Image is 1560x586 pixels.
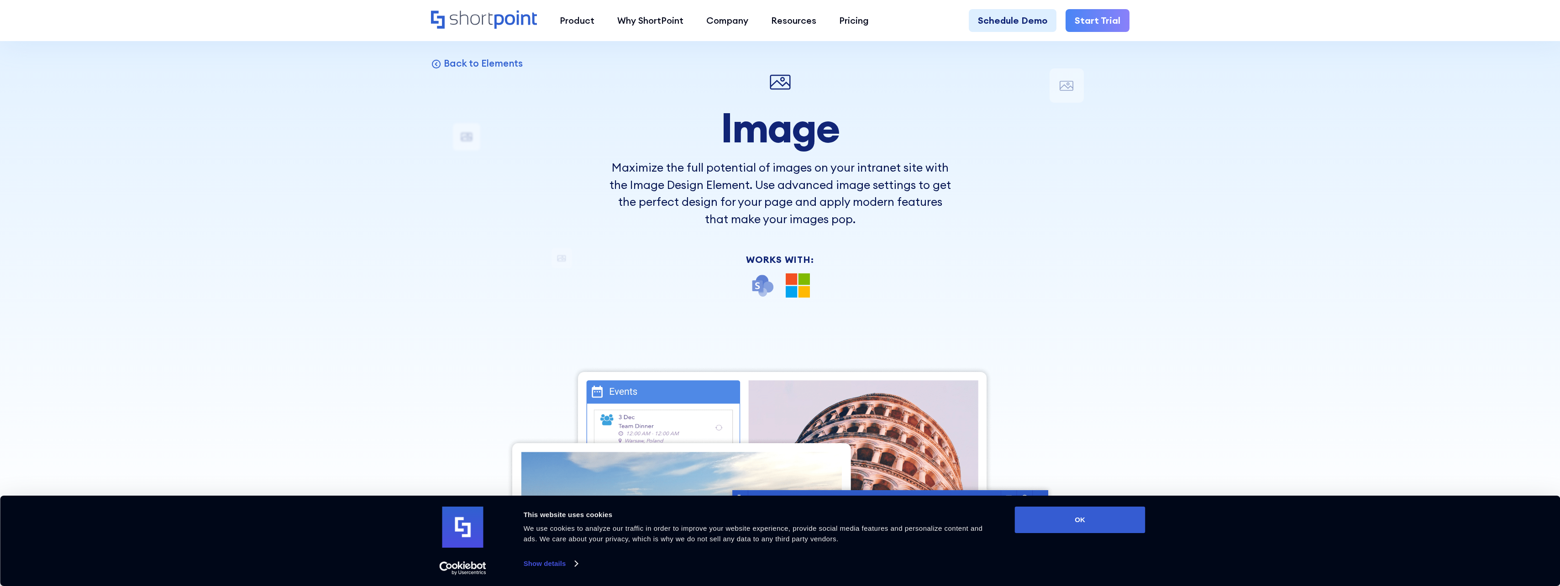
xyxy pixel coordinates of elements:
[760,9,828,32] a: Resources
[706,14,748,27] div: Company
[560,14,594,27] div: Product
[751,273,775,298] img: SharePoint icon
[695,9,760,32] a: Company
[617,14,683,27] div: Why ShortPoint
[524,557,578,570] a: Show details
[524,524,983,543] span: We use cookies to analyze our traffic in order to improve your website experience, provide social...
[609,255,951,264] div: Works With:
[609,159,951,228] p: Maximize the full potential of images on your intranet site with the Image Design Element. Use ad...
[839,14,869,27] div: Pricing
[444,57,523,69] p: Back to Elements
[548,9,606,32] a: Product
[606,9,695,32] a: Why ShortPoint
[1066,9,1129,32] a: Start Trial
[771,14,816,27] div: Resources
[1015,507,1145,533] button: OK
[431,10,537,30] a: Home
[423,561,503,575] a: Usercentrics Cookiebot - opens in a new window
[786,273,810,298] img: Microsoft 365 logo
[524,509,994,520] div: This website uses cookies
[431,57,523,69] a: Back to Elements
[442,507,483,548] img: logo
[767,68,794,96] img: Image
[609,105,951,150] h1: Image
[969,9,1056,32] a: Schedule Demo
[828,9,880,32] a: Pricing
